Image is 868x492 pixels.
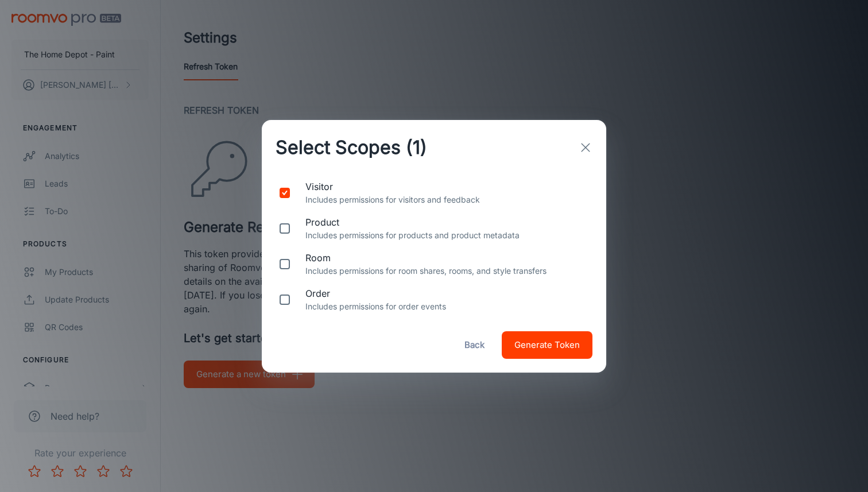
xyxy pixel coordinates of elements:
div: roomIncludes permissions for room shares, rooms, and style transfers [262,246,606,282]
div: orderIncludes permissions for order events [262,282,606,317]
p: Includes permissions for room shares, rooms, and style transfers [305,265,588,277]
h2: Select Scopes (1) [262,120,441,175]
span: Generate Token [514,338,580,352]
button: Generate Token [502,331,592,359]
span: product [305,215,588,229]
p: Includes permissions for products and product metadata [305,229,588,242]
button: Back [456,331,493,359]
p: Includes permissions for visitors and feedback [305,193,588,206]
span: visitor [305,180,588,193]
p: Includes permissions for order events [305,300,588,313]
span: room [305,251,588,265]
div: productIncludes permissions for products and product metadata [262,211,606,246]
span: order [305,286,588,300]
div: visitorIncludes permissions for visitors and feedback [262,175,606,211]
